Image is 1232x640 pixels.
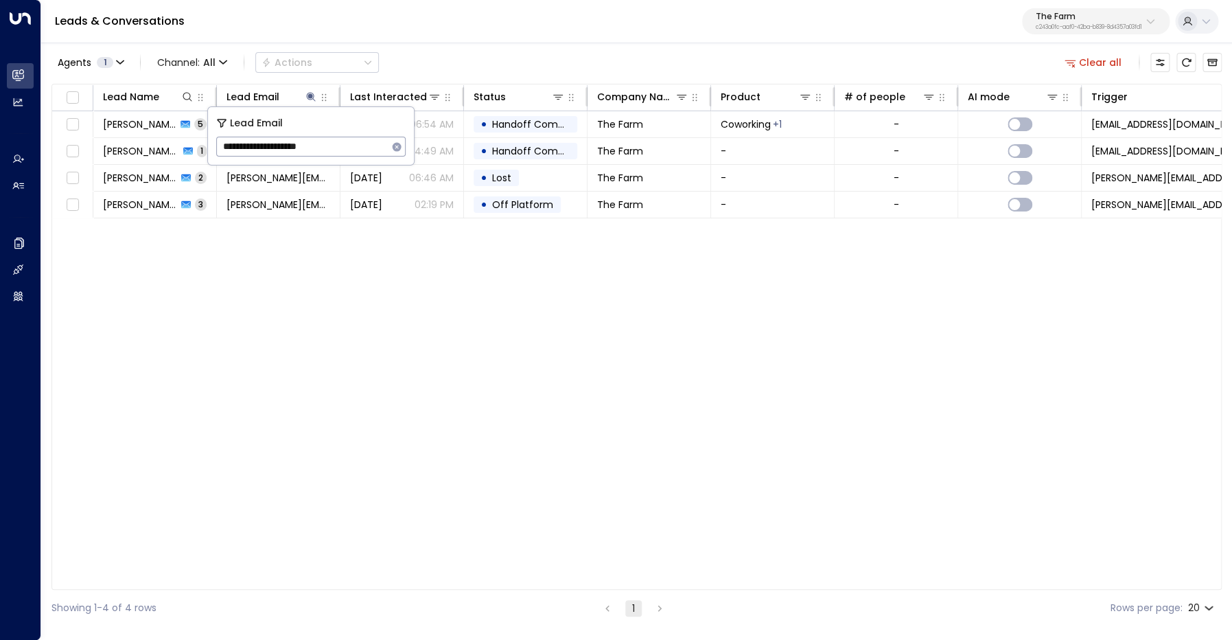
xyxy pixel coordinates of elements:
[597,117,643,131] span: The Farm
[64,196,81,214] span: Toggle select row
[773,117,782,131] div: Private Office
[194,118,207,130] span: 5
[625,600,642,617] button: page 1
[480,113,487,136] div: •
[492,171,511,185] span: Lost
[255,52,379,73] button: Actions
[103,89,194,105] div: Lead Name
[1150,53,1170,72] button: Customize
[64,89,81,106] span: Toggle select all
[711,192,835,218] td: -
[474,89,565,105] div: Status
[894,117,899,131] div: -
[103,89,159,105] div: Lead Name
[597,171,643,185] span: The Farm
[350,198,382,212] span: Jun 11, 2025
[480,166,487,190] div: •
[51,53,129,72] button: Agents1
[492,144,589,158] span: Handoff Completed
[894,198,899,212] div: -
[1202,53,1222,72] button: Archived Leads
[103,198,177,212] span: Riley Space
[968,89,1059,105] div: AI mode
[844,89,935,105] div: # of people
[255,52,379,73] div: Button group with a nested menu
[721,89,812,105] div: Product
[1022,8,1170,34] button: The Farmc243a0fc-aaf0-42ba-b839-8d4357a03fd1
[226,89,279,105] div: Lead Email
[152,53,233,72] button: Channel:All
[152,53,233,72] span: Channel:
[844,89,905,105] div: # of people
[1176,53,1196,72] span: Refresh
[64,116,81,133] span: Toggle select row
[474,89,506,105] div: Status
[103,144,179,158] span: Riley Space
[598,599,669,617] nav: pagination navigation
[597,144,643,158] span: The Farm
[350,89,441,105] div: Last Interacted
[203,57,216,68] span: All
[1111,601,1183,615] label: Rows per page:
[968,89,1010,105] div: AI mode
[226,171,330,185] span: riley@thefarmsoho.com
[492,198,553,212] span: Off Platform
[350,171,382,185] span: Jul 05, 2025
[51,601,156,615] div: Showing 1-4 of 4 rows
[55,13,185,29] a: Leads & Conversations
[480,193,487,216] div: •
[64,170,81,187] span: Toggle select row
[195,198,207,210] span: 3
[226,89,318,105] div: Lead Email
[597,89,688,105] div: Company Name
[350,89,427,105] div: Last Interacted
[1059,53,1128,72] button: Clear all
[1036,12,1142,21] p: The Farm
[261,56,312,69] div: Actions
[711,165,835,191] td: -
[195,172,207,183] span: 2
[597,198,643,212] span: The Farm
[1036,25,1142,30] p: c243a0fc-aaf0-42ba-b839-8d4357a03fd1
[226,198,330,212] span: riley@thefarmsoho.com
[197,145,207,157] span: 1
[64,143,81,160] span: Toggle select row
[1188,598,1216,618] div: 20
[409,171,454,185] p: 06:46 AM
[97,57,113,68] span: 1
[415,198,454,212] p: 02:19 PM
[230,115,283,131] span: Lead Email
[480,139,487,163] div: •
[721,117,771,131] span: Coworking
[1091,89,1128,105] div: Trigger
[103,117,176,131] span: Riley Space
[597,89,675,105] div: Company Name
[58,58,91,67] span: Agents
[103,171,177,185] span: Riley Space
[894,171,899,185] div: -
[894,144,899,158] div: -
[408,144,454,158] p: 04:49 AM
[410,117,454,131] p: 06:54 AM
[492,117,589,131] span: Handoff Completed
[711,138,835,164] td: -
[721,89,760,105] div: Product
